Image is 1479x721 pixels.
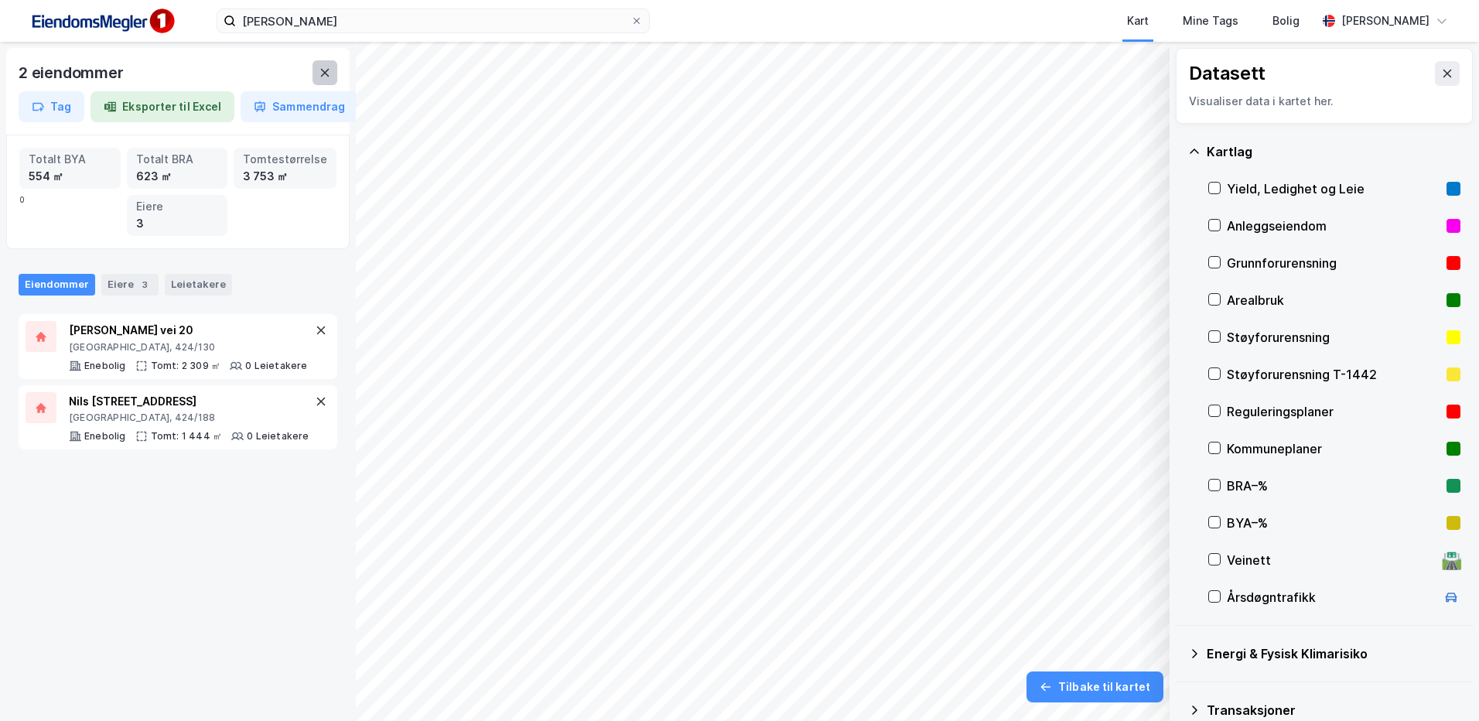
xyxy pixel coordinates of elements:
div: Reguleringsplaner [1227,402,1440,421]
div: 554 ㎡ [29,168,111,185]
div: Kontrollprogram for chat [1402,647,1479,721]
div: Totalt BYA [29,151,111,168]
div: Visualiser data i kartet her. [1189,92,1460,111]
img: F4PB6Px+NJ5v8B7XTbfpPpyloAAAAASUVORK5CYII= [25,4,179,39]
button: Tilbake til kartet [1026,671,1163,702]
div: Anleggseiendom [1227,217,1440,235]
div: Enebolig [84,360,126,372]
div: Kart [1127,12,1149,30]
div: Arealbruk [1227,291,1440,309]
div: Kommuneplaner [1227,439,1440,458]
div: 3 753 ㎡ [243,168,327,185]
div: Kartlag [1207,142,1460,161]
div: 0 Leietakere [247,430,309,443]
div: Grunnforurensning [1227,254,1440,272]
div: Eiere [101,274,159,296]
div: Tomtestørrelse [243,151,327,168]
div: Leietakere [165,274,232,296]
div: [PERSON_NAME] vei 20 [69,321,308,340]
button: Eksporter til Excel [91,91,234,122]
div: 3 [137,277,152,292]
div: Datasett [1189,61,1266,86]
div: BRA–% [1227,477,1440,495]
div: 2 eiendommer [19,60,127,85]
div: Yield, Ledighet og Leie [1227,179,1440,198]
div: [PERSON_NAME] [1341,12,1429,30]
input: Søk på adresse, matrikkel, gårdeiere, leietakere eller personer [236,9,630,32]
div: Tomt: 2 309 ㎡ [151,360,221,372]
button: Tag [19,91,84,122]
div: Støyforurensning [1227,328,1440,347]
div: 3 [136,215,219,232]
div: 🛣️ [1441,550,1462,570]
div: [GEOGRAPHIC_DATA], 424/188 [69,412,309,424]
button: Sammendrag [241,91,358,122]
div: [GEOGRAPHIC_DATA], 424/130 [69,341,308,354]
div: 623 ㎡ [136,168,219,185]
div: Eiere [136,198,219,215]
div: Eiendommer [19,274,95,296]
div: Bolig [1272,12,1300,30]
div: Mine Tags [1183,12,1238,30]
iframe: Chat Widget [1402,647,1479,721]
div: Veinett [1227,551,1436,569]
div: Årsdøgntrafikk [1227,588,1436,607]
div: 0 Leietakere [245,360,307,372]
div: Støyforurensning T-1442 [1227,365,1440,384]
div: Enebolig [84,430,126,443]
div: Energi & Fysisk Klimarisiko [1207,644,1460,663]
div: Transaksjoner [1207,701,1460,719]
div: Nils [STREET_ADDRESS] [69,392,309,411]
div: Totalt BRA [136,151,219,168]
div: 0 [19,148,336,236]
div: BYA–% [1227,514,1440,532]
div: Tomt: 1 444 ㎡ [151,430,223,443]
